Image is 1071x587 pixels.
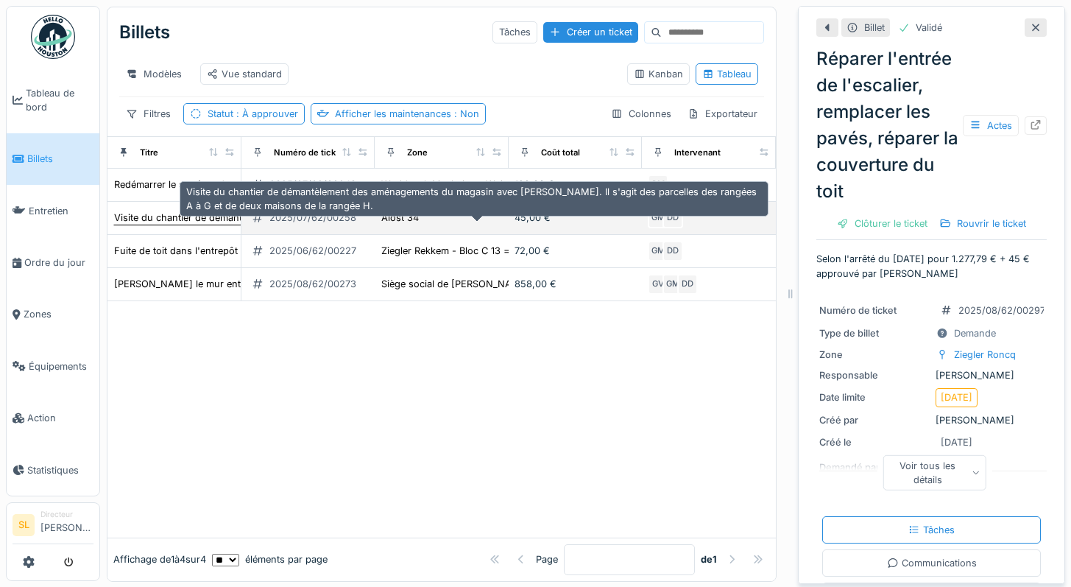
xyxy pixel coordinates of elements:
[381,179,548,190] font: Worldpack Machelen - Woluwelaan 6
[29,205,68,217] font: Entretien
[604,103,678,124] div: Colonnes
[819,413,930,427] div: Créé par
[27,412,56,423] font: Action
[958,305,1045,316] font: 2025/08/62/00297
[819,435,930,449] div: Créé le
[13,509,93,544] a: SL Directeur[PERSON_NAME]
[987,120,1012,131] font: Actes
[515,278,556,289] font: 858,00 €
[200,554,206,565] font: 4
[7,67,99,133] a: Tableau de bord
[831,214,933,233] div: Clôturer le ticket
[864,22,885,33] font: Billet
[713,554,717,565] font: 1
[407,147,428,158] font: Zone
[648,68,683,80] font: Kanban
[941,392,972,403] font: [DATE]
[816,48,958,202] font: Réparer l'entrée de l'escalier, remplacer les pavés, réparer la couverture du toit
[819,368,1044,382] div: [PERSON_NAME]
[954,348,1016,362] div: Ziegler Roncq
[24,257,85,268] font: Ordre du jour
[701,554,713,565] font: de
[269,245,356,256] font: 2025/06/62/00227
[819,349,843,360] font: Zone
[180,554,185,565] font: 4
[883,454,986,490] div: Voir tous les détails
[7,444,99,496] a: Statistiques
[541,147,580,159] div: Coût total
[40,510,73,519] font: Directeur
[233,108,298,119] span: : À approuver
[652,179,665,189] font: BM
[269,179,356,190] font: 2025/07/62/00249
[819,328,879,339] font: Type de billet
[186,186,757,211] font: Visite du chantier de démantèlement des aménagements du magasin avec [PERSON_NAME]. Il s'agit des...
[543,22,638,42] div: Créer un ticket
[381,278,530,289] font: Siège social de [PERSON_NAME]
[171,554,174,565] font: 1
[174,554,180,565] font: à
[335,107,479,121] div: Afficher les maintenances
[515,179,554,190] font: 128,00 €
[515,245,550,256] font: 72,00 €
[208,107,298,121] div: Statut
[31,15,75,59] img: Badge_color-CXgf-gQk.svg
[381,212,419,223] font: Alost 34
[274,147,344,159] div: Numéro de ticket
[7,133,99,185] a: Billets
[666,278,679,289] font: GM
[269,278,356,289] font: 2025/08/62/00273
[222,68,282,80] font: Vue standard
[26,88,74,113] font: Tableau de bord
[7,236,99,288] a: Ordre du jour
[819,392,866,403] font: Date limite
[651,212,665,222] font: GM
[7,340,99,392] a: Équipements
[923,524,955,535] font: Tâches
[515,212,551,223] font: 45,00 €
[113,554,171,565] font: Affichage de
[667,245,679,256] font: DD
[140,147,158,159] div: Titre
[819,370,878,381] font: Responsable
[819,305,897,316] font: Numéro de ticket
[702,67,752,81] div: Tableau
[185,554,200,565] font: sur
[119,63,188,85] div: Modèles
[682,278,693,289] font: DD
[916,21,942,35] div: Validé
[18,519,29,530] font: SL
[27,463,93,477] span: Statistiques
[114,245,383,256] font: Fuite de toit dans l'entrepôt à droite entre les poteaux 3 et 4
[674,147,721,159] div: Intervenant
[119,21,170,43] font: Billets
[114,179,382,190] font: Redémarrer le système de caméra pour le nouveau locataire
[245,554,328,565] font: éléments par page
[954,326,996,340] div: Demande
[381,245,643,256] font: Ziegler Rekkem - Bloc C 13 = nouvelle construction Ziegler
[536,554,558,565] font: Page
[652,278,664,289] font: GV
[27,153,53,164] font: Billets
[816,253,1030,278] font: Selon l'arrêté du [DATE] pour 1.277,79 € + 45 € approuvé par [PERSON_NAME]
[451,108,479,119] span: : Non
[114,212,874,223] font: Visite du chantier de démantèlement des aménagements du magasin avec [PERSON_NAME]. Il s'agit des...
[40,522,119,533] font: [PERSON_NAME]
[933,214,1032,233] div: Rouvrir le ticket
[667,212,679,222] font: DD
[902,558,977,569] font: Communications
[7,185,99,236] a: Entretien
[114,278,443,289] font: [PERSON_NAME] le mur entre la cantine et le bureau Installation 3e étage
[269,212,356,223] font: 2025/07/62/00258
[705,108,757,119] font: Exportateur
[7,393,99,444] a: Action
[29,359,93,373] span: Équipements
[941,437,972,448] font: [DATE]
[24,309,52,320] font: Zones
[7,289,99,340] a: Zones
[492,21,537,43] div: Tâches
[119,103,177,124] div: Filtres
[651,245,665,256] font: GM
[936,415,1014,426] font: [PERSON_NAME]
